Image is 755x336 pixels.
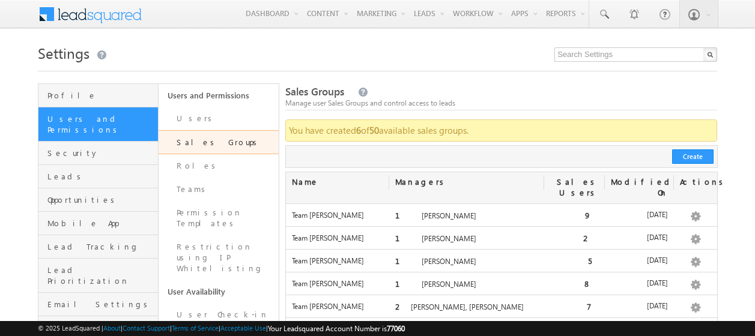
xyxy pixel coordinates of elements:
div: [DATE] [605,301,674,317]
a: Users and Permissions [159,84,279,107]
a: Mobile App [38,212,158,235]
span: Your Leadsquared Account Number is [268,324,405,333]
span: 2 [583,233,599,243]
a: Teams [159,178,279,201]
input: Search Settings [554,47,717,62]
div: [DATE] [605,278,674,295]
label: Team [PERSON_NAME] [292,301,383,312]
a: About [103,324,121,332]
strong: 6 [356,124,361,136]
label: Team [PERSON_NAME] [292,256,383,266]
span: 1 [395,256,422,266]
span: 2 [395,301,411,311]
a: Acceptable Use [220,324,266,332]
label: [PERSON_NAME] [395,256,539,267]
a: Permission Templates [159,201,279,235]
a: Terms of Service [172,324,219,332]
a: Users and Permissions [38,107,158,142]
a: Security [38,142,158,165]
label: Team [PERSON_NAME] [292,233,383,244]
a: Leads [38,165,158,188]
div: [DATE] [605,209,674,226]
div: [DATE] [605,255,674,272]
span: Lead Tracking [47,241,155,252]
span: Users and Permissions [47,113,155,135]
span: 1 [395,210,422,220]
div: Managers [389,172,545,193]
label: [PERSON_NAME] [395,210,539,221]
span: Opportunities [47,194,155,205]
label: [PERSON_NAME] [395,278,539,290]
span: 1 [395,233,422,243]
a: Profile [38,84,158,107]
span: Sales Groups [285,85,344,98]
span: You have created of available sales groups. [289,124,468,136]
span: Mobile App [47,218,155,229]
div: Actions [674,172,717,193]
label: [PERSON_NAME], [PERSON_NAME] [395,301,539,313]
strong: 50 [369,124,379,136]
div: Modified On [605,172,674,203]
a: Roles [159,154,279,178]
a: Email Settings [38,293,158,316]
span: Lead Prioritization [47,265,155,286]
a: Opportunities [38,188,158,212]
div: Manage user Sales Groups and control access to leads [285,98,718,109]
div: [DATE] [605,232,674,249]
a: Lead Prioritization [38,259,158,293]
a: Users [159,107,279,130]
span: Leads [47,171,155,182]
span: 5 [588,256,599,266]
span: 7 [587,301,599,311]
a: User Check-in [159,303,279,326]
button: Create [672,149,714,164]
span: 8 [584,278,599,289]
div: Sales Users [544,172,605,203]
a: Contact Support [123,324,170,332]
span: 9 [585,210,599,220]
a: Lead Tracking [38,235,158,259]
span: Settings [38,43,89,62]
label: [PERSON_NAME] [395,233,539,244]
div: Name [286,172,389,193]
a: Sales Groups [159,130,279,154]
a: Restriction using IP Whitelisting [159,235,279,280]
span: Profile [47,90,155,101]
span: 1 [395,278,422,289]
span: © 2025 LeadSquared | | | | | [38,323,405,334]
a: User Availability [159,280,279,303]
label: Team [PERSON_NAME] [292,278,383,289]
span: Security [47,148,155,158]
label: Team [PERSON_NAME] [292,210,383,221]
span: Email Settings [47,299,155,310]
span: 77060 [387,324,405,333]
